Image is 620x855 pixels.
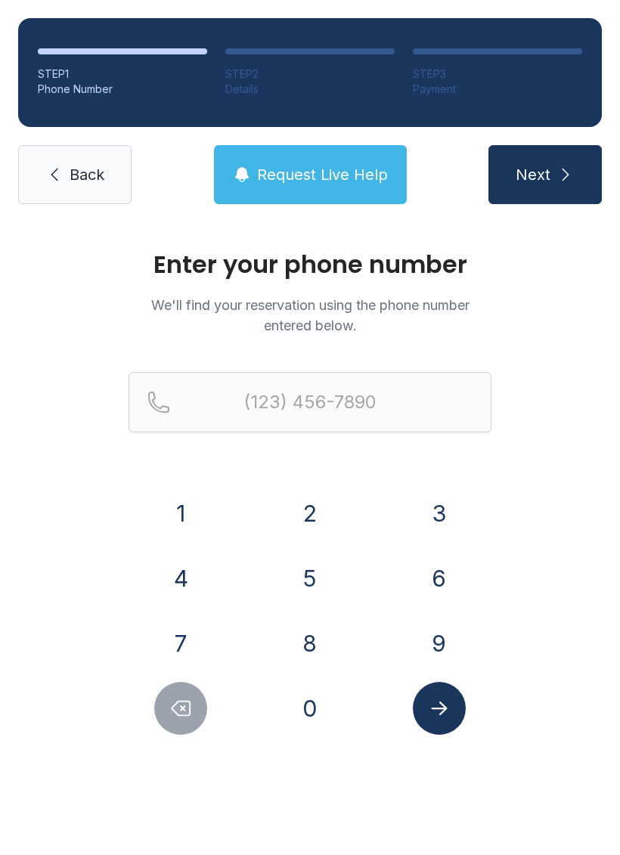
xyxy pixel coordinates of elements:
[70,164,104,185] span: Back
[257,164,388,185] span: Request Live Help
[154,682,207,735] button: Delete number
[225,82,395,97] div: Details
[284,487,336,540] button: 2
[413,617,466,670] button: 9
[129,295,491,336] p: We'll find your reservation using the phone number entered below.
[284,552,336,605] button: 5
[154,487,207,540] button: 1
[38,67,207,82] div: STEP 1
[154,617,207,670] button: 7
[129,372,491,432] input: Reservation phone number
[38,82,207,97] div: Phone Number
[284,682,336,735] button: 0
[284,617,336,670] button: 8
[225,67,395,82] div: STEP 2
[413,487,466,540] button: 3
[129,252,491,277] h1: Enter your phone number
[154,552,207,605] button: 4
[413,67,582,82] div: STEP 3
[413,552,466,605] button: 6
[516,164,550,185] span: Next
[413,82,582,97] div: Payment
[413,682,466,735] button: Submit lookup form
